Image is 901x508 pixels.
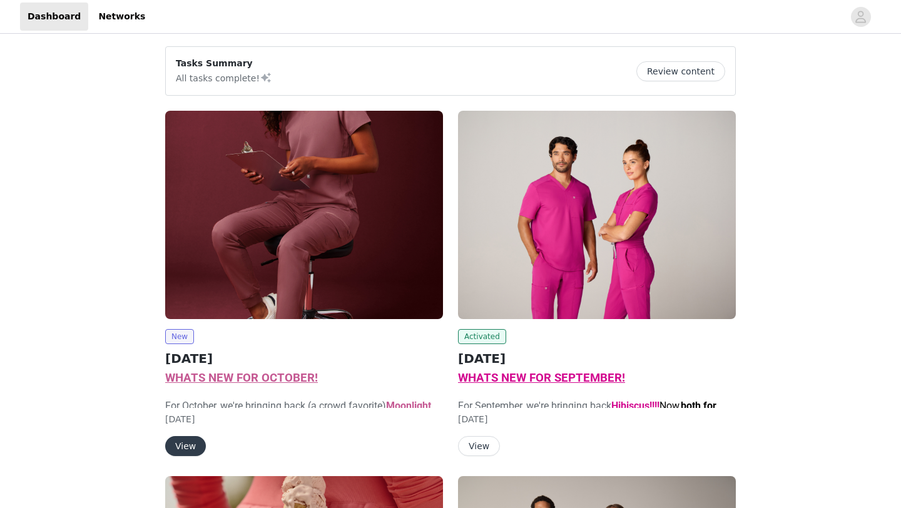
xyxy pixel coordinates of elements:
span: Activated [458,329,506,344]
span: For September, we're bringing back [458,400,728,442]
button: Review content [636,61,725,81]
span: [DATE] [165,414,195,424]
p: All tasks complete! [176,70,272,85]
h2: [DATE] [458,349,736,368]
div: avatar [855,7,867,27]
img: Fabletics Scrubs [458,111,736,319]
span: WHATS NEW FOR SEPTEMBER! [458,371,625,385]
a: Dashboard [20,3,88,31]
strong: Hibiscus!!!! [611,400,659,412]
button: View [458,436,500,456]
a: Networks [91,3,153,31]
span: WHATS NEW FOR OCTOBER! [165,371,318,385]
a: View [458,442,500,451]
button: View [165,436,206,456]
img: Fabletics Scrubs [165,111,443,319]
span: [DATE] [458,414,487,424]
p: Tasks Summary [176,57,272,70]
a: View [165,442,206,451]
h2: [DATE] [165,349,443,368]
span: For October, we're bringing back (a crowd favorite) [165,400,439,427]
span: New [165,329,194,344]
